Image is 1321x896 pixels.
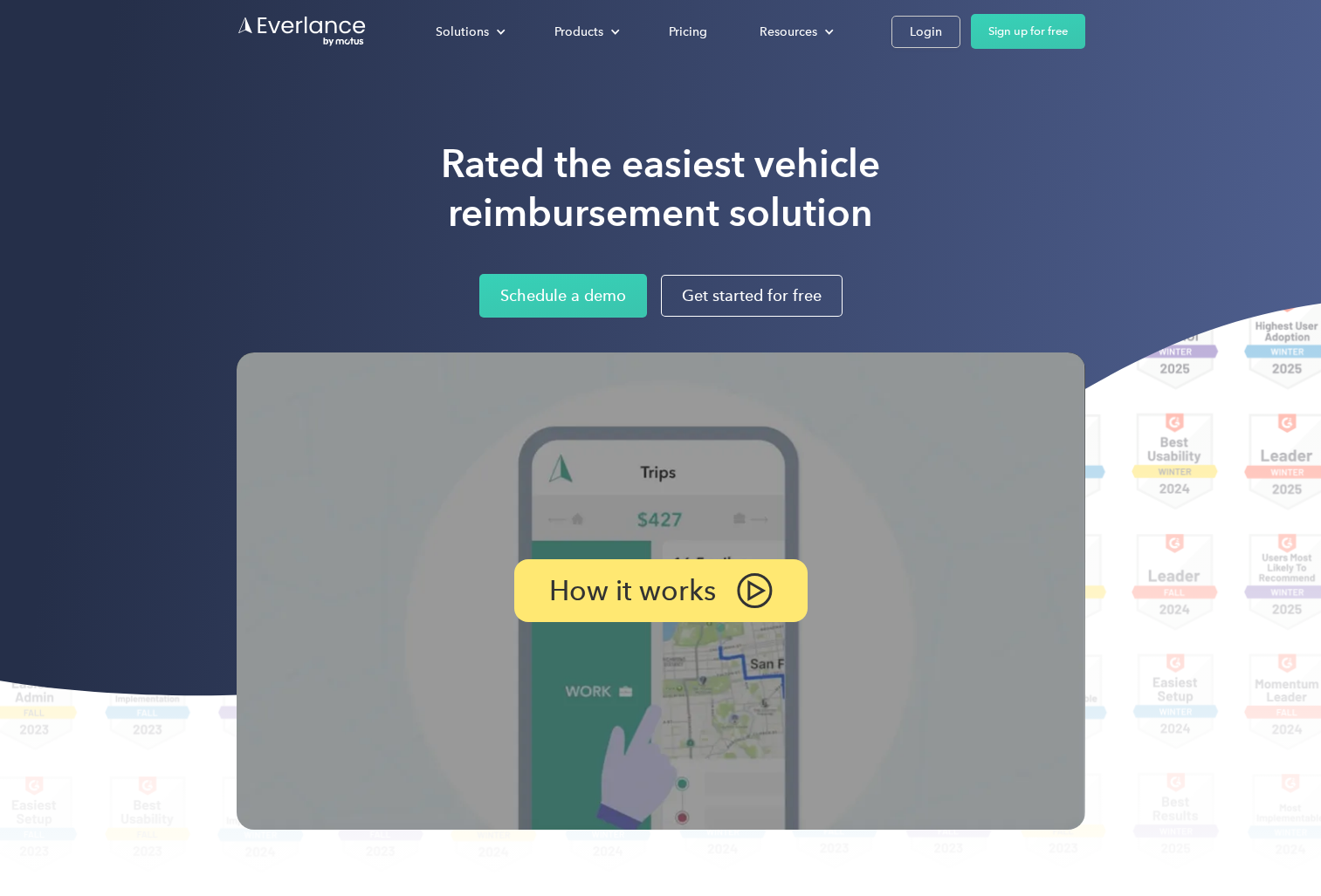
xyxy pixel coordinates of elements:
div: Login [910,21,942,43]
a: Sign up for free [971,14,1085,49]
h1: Rated the easiest vehicle reimbursement solution [441,140,880,237]
p: How it works [549,578,716,603]
div: Products [554,21,603,43]
div: Pricing [669,21,707,43]
div: Solutions [436,21,489,43]
a: Schedule a demo [479,274,647,318]
a: Get started for free [661,275,843,317]
div: Resources [760,21,817,43]
a: Go to homepage [237,15,368,48]
a: Login [891,16,960,48]
a: Pricing [651,17,725,47]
